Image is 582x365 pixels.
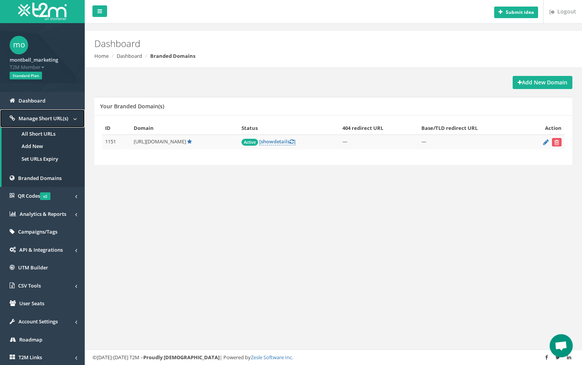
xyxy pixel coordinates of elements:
span: Manage Short URL(s) [18,115,68,122]
h2: Dashboard [94,39,491,49]
img: T2M [18,3,67,20]
a: Default [187,138,192,145]
span: User Seats [19,300,44,307]
span: CSV Tools [18,282,41,289]
th: ID [102,121,131,135]
span: QR Codes [18,192,50,199]
th: Base/TLD redirect URL [418,121,523,135]
td: — [418,135,523,150]
a: Add New Domain [513,76,572,89]
a: Open chat [550,334,573,357]
div: ©[DATE]-[DATE] T2M – | Powered by [92,354,574,361]
a: Set URLs Expiry [2,153,85,165]
strong: Branded Domains [150,52,195,59]
span: Analytics & Reports [20,210,66,217]
span: T2M Member [10,64,75,71]
th: Action [523,121,565,135]
a: [showdetails] [259,138,295,145]
a: Add New [2,140,85,153]
strong: Add New Domain [518,79,567,86]
a: Dashboard [117,52,142,59]
button: Submit idea [494,7,538,18]
th: Domain [131,121,239,135]
a: All Short URLs [2,128,85,140]
span: v2 [40,192,50,200]
span: Account Settings [18,318,58,325]
td: — [339,135,418,150]
span: Branded Domains [18,175,62,182]
span: API & Integrations [19,246,63,253]
span: Standard Plan [10,72,42,79]
a: Zesle Software Inc. [251,354,293,361]
span: Campaigns/Tags [18,228,57,235]
span: Active [242,139,258,146]
span: mo [10,36,28,54]
strong: Proudly [DEMOGRAPHIC_DATA] [143,354,220,361]
span: UTM Builder [18,264,48,271]
h5: Your Branded Domain(s) [100,103,164,109]
td: 1151 [102,135,131,150]
th: Status [238,121,339,135]
span: Roadmap [19,336,42,343]
a: montbell_marketing T2M Member [10,54,75,71]
span: T2M Links [18,354,42,361]
span: show [261,138,273,145]
b: Submit idea [506,9,534,15]
strong: montbell_marketing [10,56,58,63]
a: Home [94,52,109,59]
span: Dashboard [18,97,45,104]
span: [URL][DOMAIN_NAME] [134,138,186,145]
th: 404 redirect URL [339,121,418,135]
